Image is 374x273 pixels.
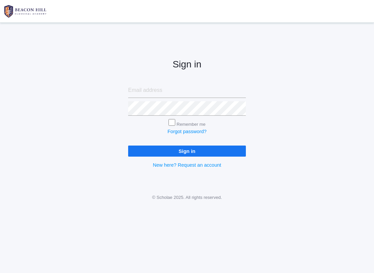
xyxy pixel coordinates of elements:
[177,122,205,127] label: Remember me
[128,59,246,70] h2: Sign in
[128,83,246,98] input: Email address
[167,129,207,134] a: Forgot password?
[153,162,221,168] a: New here? Request an account
[128,146,246,157] input: Sign in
